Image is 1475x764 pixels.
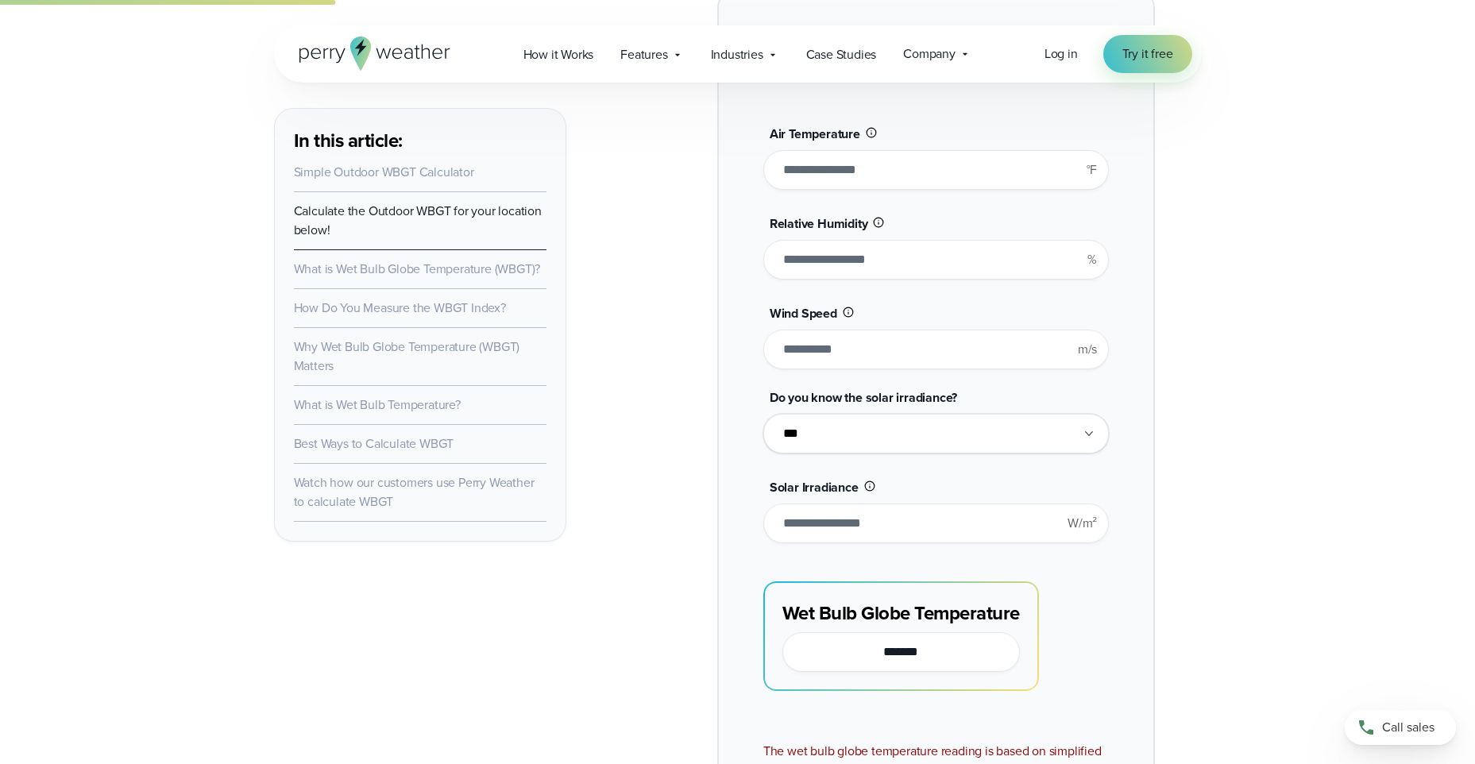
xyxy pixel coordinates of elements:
[294,396,461,414] a: What is Wet Bulb Temperature?
[294,202,542,239] a: Calculate the Outdoor WBGT for your location below!
[294,260,541,278] a: What is Wet Bulb Globe Temperature (WBGT)?
[294,163,474,181] a: Simple Outdoor WBGT Calculator
[510,38,608,71] a: How it Works
[294,338,520,375] a: Why Wet Bulb Globe Temperature (WBGT) Matters
[1382,718,1434,737] span: Call sales
[523,45,594,64] span: How it Works
[770,214,868,233] span: Relative Humidity
[294,128,546,153] h3: In this article:
[1103,35,1192,73] a: Try it free
[294,473,535,511] a: Watch how our customers use Perry Weather to calculate WBGT
[711,45,763,64] span: Industries
[770,125,860,143] span: Air Temperature
[620,45,667,64] span: Features
[294,299,506,317] a: How Do You Measure the WBGT Index?
[1345,710,1456,745] a: Call sales
[1044,44,1078,63] span: Log in
[1044,44,1078,64] a: Log in
[770,478,859,496] span: Solar Irradiance
[294,434,454,453] a: Best Ways to Calculate WBGT
[903,44,956,64] span: Company
[793,38,890,71] a: Case Studies
[770,304,837,322] span: Wind Speed
[806,45,877,64] span: Case Studies
[1122,44,1173,64] span: Try it free
[770,388,957,407] span: Do you know the solar irradiance?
